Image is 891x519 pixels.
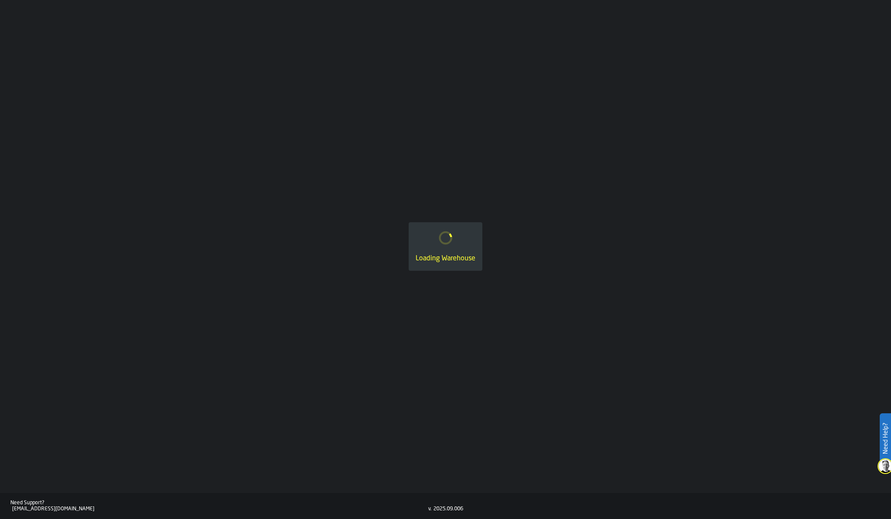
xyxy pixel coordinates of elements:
[10,500,428,506] div: Need Support?
[428,506,432,512] div: v.
[416,253,475,264] div: Loading Warehouse
[433,506,463,512] div: 2025.09.006
[10,500,428,512] a: Need Support?[EMAIL_ADDRESS][DOMAIN_NAME]
[12,506,428,512] div: [EMAIL_ADDRESS][DOMAIN_NAME]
